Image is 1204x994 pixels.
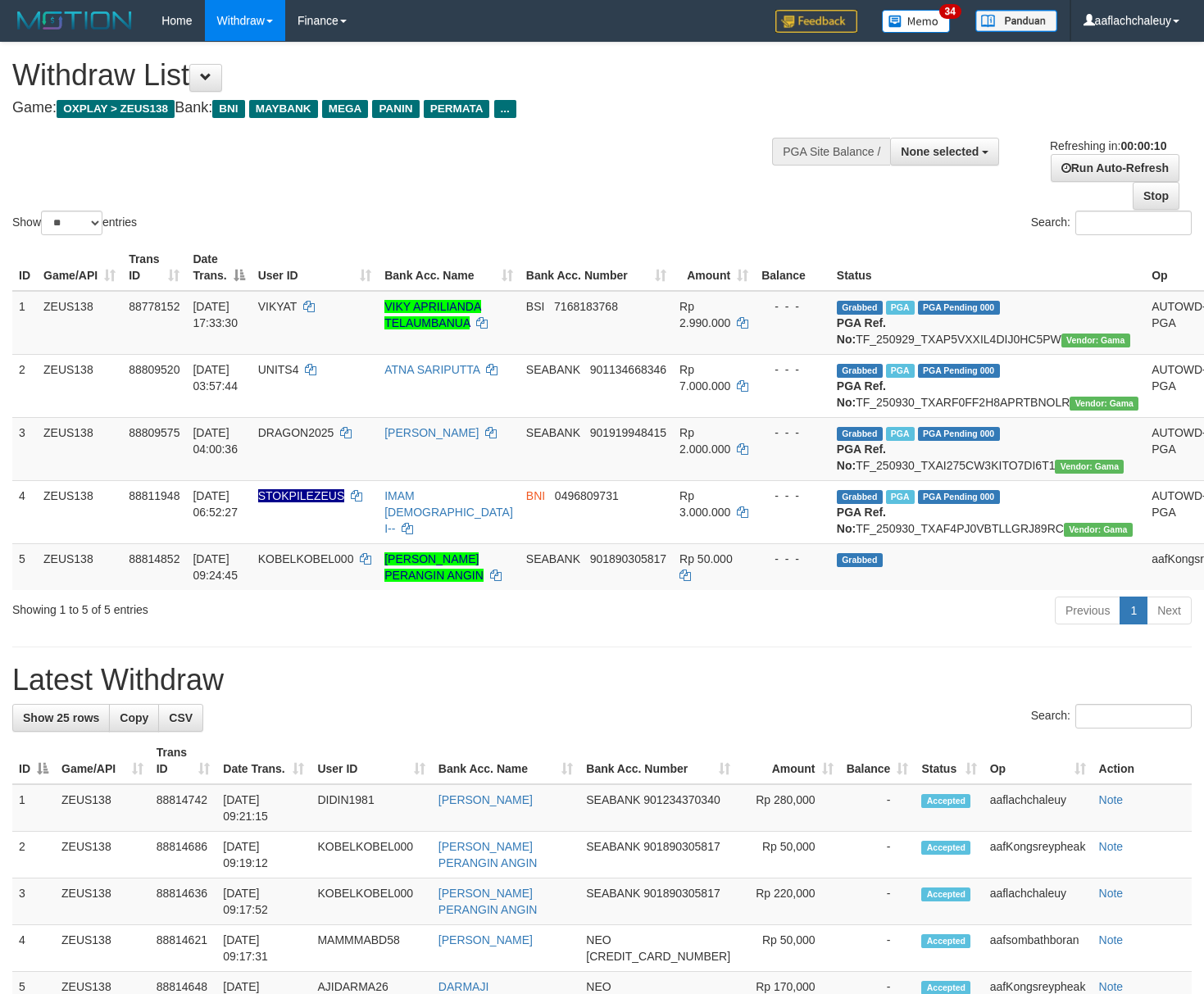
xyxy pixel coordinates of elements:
[737,738,839,784] th: Amount: activate to sort column ascending
[311,738,431,784] th: User ID: activate to sort column ascending
[216,925,311,972] td: [DATE] 09:17:31
[12,925,55,972] td: 4
[37,480,122,543] td: ZEUS138
[918,490,1000,504] span: PGA Pending
[311,784,431,832] td: DIDIN1981
[886,301,915,315] span: Marked by aafchomsokheang
[12,784,55,832] td: 1
[830,480,1145,543] td: TF_250930_TXAF4PJ0VBTLLGRJ89RC
[150,832,217,878] td: 88814686
[1099,933,1124,946] a: Note
[169,711,193,724] span: CSV
[837,379,886,409] b: PGA Ref. No:
[372,100,419,118] span: PANIN
[679,489,730,519] span: Rp 3.000.000
[526,426,580,439] span: SEABANK
[193,489,238,519] span: [DATE] 06:52:27
[526,489,545,502] span: BNI
[837,301,883,315] span: Grabbed
[837,553,883,567] span: Grabbed
[590,552,666,565] span: Copy 901890305817 to clipboard
[212,100,244,118] span: BNI
[921,934,970,948] span: Accepted
[129,363,179,376] span: 88809520
[12,878,55,925] td: 3
[1055,597,1120,624] a: Previous
[554,300,618,313] span: Copy 7168183768 to clipboard
[679,426,730,456] span: Rp 2.000.000
[915,738,983,784] th: Status: activate to sort column ascending
[438,980,488,993] a: DARMAJI
[643,887,720,900] span: Copy 901890305817 to clipboard
[679,552,733,565] span: Rp 50.000
[1099,980,1124,993] a: Note
[1070,397,1138,411] span: Vendor URL: https://trx31.1velocity.biz
[258,489,345,502] span: Nama rekening ada tanda titik/strip, harap diedit
[12,664,1192,697] h1: Latest Withdraw
[1064,523,1133,537] span: Vendor URL: https://trx31.1velocity.biz
[258,363,299,376] span: UNITS4
[384,426,479,439] a: [PERSON_NAME]
[586,950,730,963] span: Copy 5859459255810052 to clipboard
[737,832,839,878] td: Rp 50,000
[438,887,538,916] a: [PERSON_NAME] PERANGIN ANGIN
[837,490,883,504] span: Grabbed
[761,488,824,504] div: - - -
[882,10,951,33] img: Button%20Memo.svg
[12,595,489,618] div: Showing 1 to 5 of 5 entries
[886,427,915,441] span: Marked by aafkaynarin
[109,704,159,732] a: Copy
[12,291,37,355] td: 1
[673,244,755,291] th: Amount: activate to sort column ascending
[150,738,217,784] th: Trans ID: activate to sort column ascending
[918,364,1000,378] span: PGA Pending
[249,100,318,118] span: MAYBANK
[122,244,186,291] th: Trans ID: activate to sort column ascending
[57,100,175,118] span: OXPLAY > ZEUS138
[129,426,179,439] span: 88809575
[12,244,37,291] th: ID
[12,59,786,92] h1: Withdraw List
[55,738,150,784] th: Game/API: activate to sort column ascending
[494,100,516,118] span: ...
[901,145,979,158] span: None selected
[837,316,886,346] b: PGA Ref. No:
[252,244,379,291] th: User ID: activate to sort column ascending
[837,443,886,472] b: PGA Ref. No:
[432,738,579,784] th: Bank Acc. Name: activate to sort column ascending
[840,925,915,972] td: -
[586,793,640,806] span: SEABANK
[438,933,533,946] a: [PERSON_NAME]
[55,784,150,832] td: ZEUS138
[761,298,824,315] div: - - -
[761,424,824,441] div: - - -
[984,925,1093,972] td: aafsombathboran
[193,552,238,582] span: [DATE] 09:24:45
[984,832,1093,878] td: aafKongsreypheak
[55,832,150,878] td: ZEUS138
[1133,182,1179,210] a: Stop
[840,832,915,878] td: -
[526,300,545,313] span: BSI
[193,426,238,456] span: [DATE] 04:00:36
[755,244,830,291] th: Balance
[424,100,490,118] span: PERMATA
[837,364,883,378] span: Grabbed
[258,426,334,439] span: DRAGON2025
[12,8,137,33] img: MOTION_logo.png
[311,925,431,972] td: MAMMMABD58
[830,291,1145,355] td: TF_250929_TXAP5VXXIL4DIJ0HC5PW
[322,100,369,118] span: MEGA
[1075,704,1192,728] input: Search:
[216,878,311,925] td: [DATE] 09:17:52
[12,480,37,543] td: 4
[921,794,970,808] span: Accepted
[830,354,1145,417] td: TF_250930_TXARF0FF2H8APRTBNOLR
[586,840,640,853] span: SEABANK
[193,363,238,393] span: [DATE] 03:57:44
[918,427,1000,441] span: PGA Pending
[939,4,961,19] span: 34
[1031,704,1192,728] label: Search:
[150,784,217,832] td: 88814742
[438,840,538,869] a: [PERSON_NAME] PERANGIN ANGIN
